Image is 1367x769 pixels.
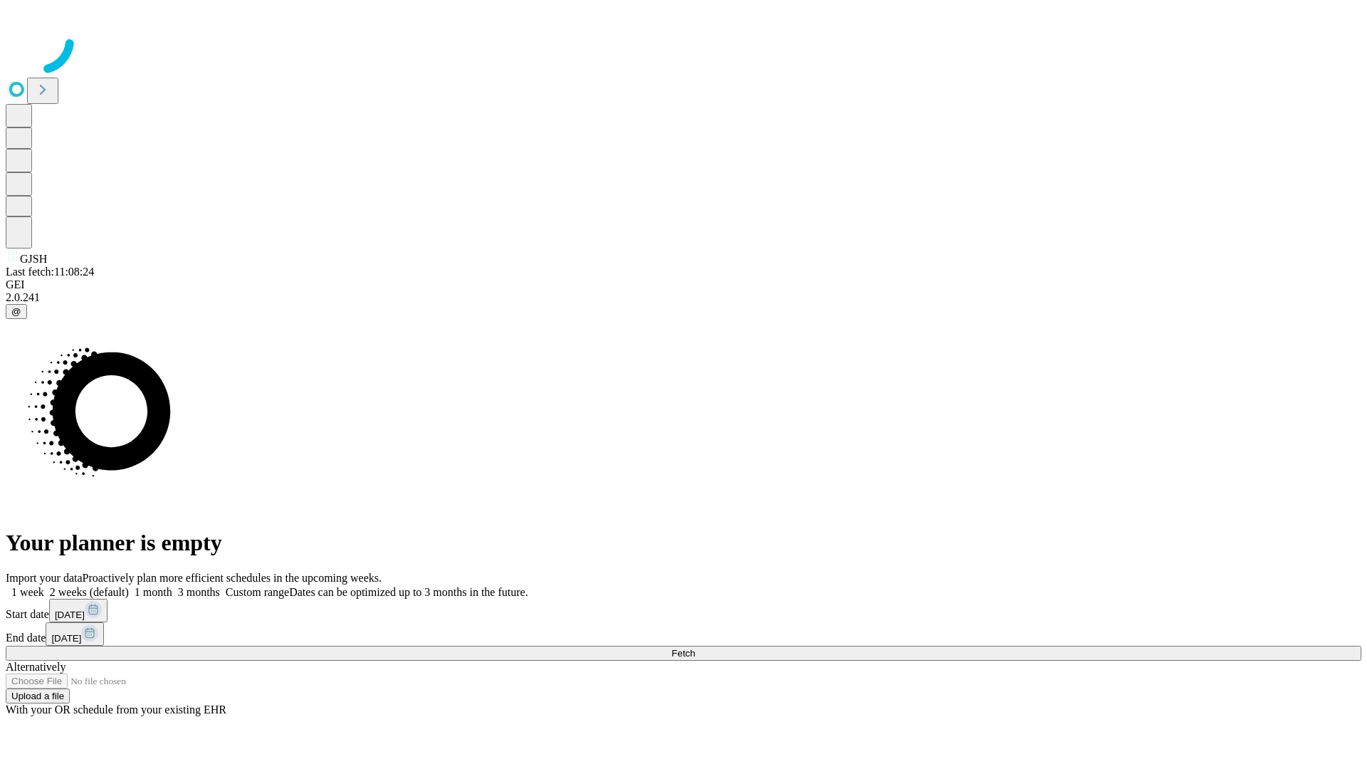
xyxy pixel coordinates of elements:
[226,586,289,598] span: Custom range
[46,622,104,646] button: [DATE]
[671,648,695,659] span: Fetch
[6,661,66,673] span: Alternatively
[6,622,1361,646] div: End date
[6,304,27,319] button: @
[6,278,1361,291] div: GEI
[135,586,172,598] span: 1 month
[11,306,21,317] span: @
[6,703,226,716] span: With your OR schedule from your existing EHR
[11,586,44,598] span: 1 week
[55,610,85,620] span: [DATE]
[6,646,1361,661] button: Fetch
[83,572,382,584] span: Proactively plan more efficient schedules in the upcoming weeks.
[6,599,1361,622] div: Start date
[51,633,81,644] span: [DATE]
[178,586,220,598] span: 3 months
[49,599,108,622] button: [DATE]
[6,266,94,278] span: Last fetch: 11:08:24
[6,291,1361,304] div: 2.0.241
[20,253,47,265] span: GJSH
[6,572,83,584] span: Import your data
[50,586,129,598] span: 2 weeks (default)
[6,689,70,703] button: Upload a file
[289,586,528,598] span: Dates can be optimized up to 3 months in the future.
[6,530,1361,556] h1: Your planner is empty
